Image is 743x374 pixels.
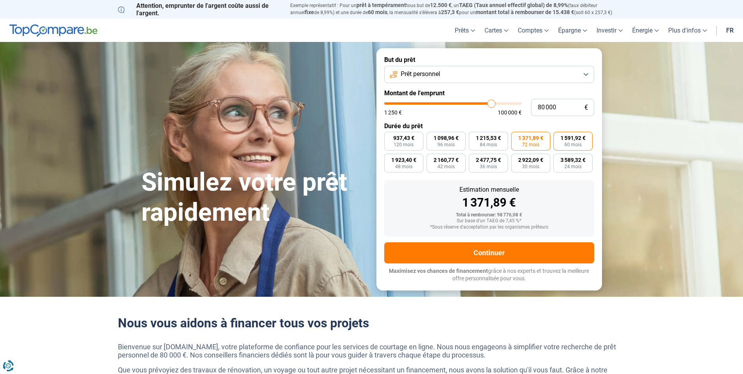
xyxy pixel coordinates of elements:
label: Durée du prêt [384,122,594,130]
span: 937,43 € [393,135,414,141]
span: 100 000 € [498,110,522,115]
span: 84 mois [480,142,497,147]
span: 1 250 € [384,110,402,115]
a: Plus d'infos [663,19,712,42]
span: 1 923,40 € [391,157,416,163]
p: Bienvenue sur [DOMAIN_NAME], votre plateforme de confiance pour les services de courtage en ligne... [118,343,625,359]
span: 48 mois [395,164,412,169]
div: Sur base d'un TAEG de 7,45 %* [390,218,588,224]
label: But du prêt [384,56,594,64]
span: 1 371,89 € [518,135,543,141]
span: Maximisez vos chances de financement [389,268,488,274]
span: 1 215,53 € [476,135,501,141]
span: 1 591,92 € [560,135,586,141]
span: 120 mois [394,142,414,147]
span: 257,3 € [441,9,459,15]
span: 2 160,77 € [434,157,459,163]
span: fixe [305,9,314,15]
div: 1 371,89 € [390,197,588,209]
button: Prêt personnel [384,66,594,83]
a: Comptes [513,19,553,42]
a: fr [721,19,738,42]
span: TAEG (Taux annuel effectif global) de 8,99% [459,2,568,8]
h2: Nous vous aidons à financer tous vos projets [118,316,625,330]
span: 96 mois [437,142,455,147]
span: 72 mois [522,142,539,147]
span: montant total à rembourser de 15.438 € [475,9,574,15]
div: Estimation mensuelle [390,187,588,193]
a: Épargne [553,19,592,42]
span: 1 098,96 € [434,135,459,141]
p: grâce à nos experts et trouvez la meilleure offre personnalisée pour vous. [384,267,594,283]
p: Attention, emprunter de l'argent coûte aussi de l'argent. [118,2,281,17]
span: 2 922,09 € [518,157,543,163]
button: Continuer [384,242,594,263]
a: Investir [592,19,627,42]
p: Exemple représentatif : Pour un tous but de , un (taux débiteur annuel de 8,99%) et une durée de ... [290,2,625,16]
span: 60 mois [564,142,582,147]
div: Total à rembourser: 98 776,08 € [390,212,588,218]
span: 24 mois [564,164,582,169]
span: 3 589,32 € [560,157,586,163]
span: Prêt personnel [401,70,440,78]
a: Énergie [627,19,663,42]
label: Montant de l'emprunt [384,89,594,97]
img: TopCompare [9,24,98,37]
a: Cartes [480,19,513,42]
span: 42 mois [437,164,455,169]
span: 12.500 € [430,2,452,8]
span: 36 mois [480,164,497,169]
span: 30 mois [522,164,539,169]
a: Prêts [450,19,480,42]
span: € [584,104,588,111]
span: 60 mois [368,9,387,15]
span: 2 477,75 € [476,157,501,163]
span: prêt à tempérament [356,2,406,8]
h1: Simulez votre prêt rapidement [141,167,367,228]
div: *Sous réserve d'acceptation par les organismes prêteurs [390,225,588,230]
